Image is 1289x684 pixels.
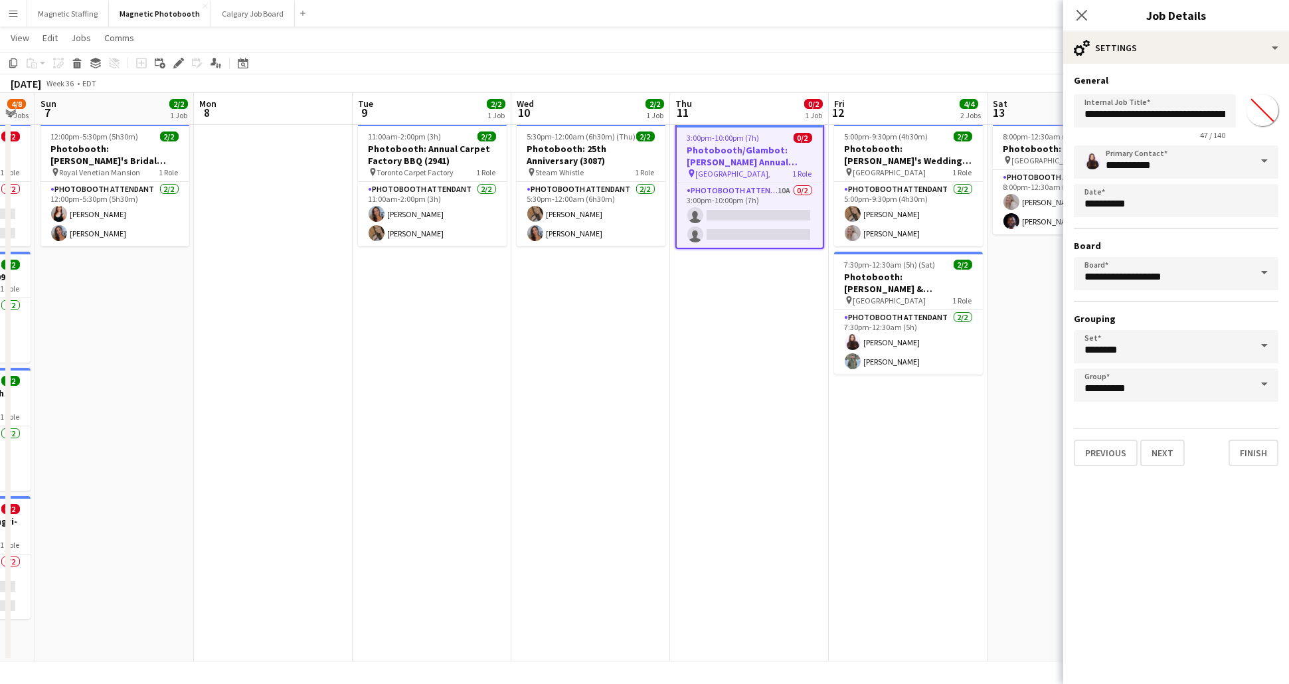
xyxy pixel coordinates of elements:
span: 7 [39,105,56,120]
app-job-card: 8:00pm-12:30am (4h30m) (Sun)2/2Photobooth: Wedding [GEOGRAPHIC_DATA]1 RolePhotobooth Attendant2/2... [993,124,1142,234]
button: Magnetic Photobooth [109,1,211,27]
a: View [5,29,35,46]
div: EDT [82,78,96,88]
span: 4/8 [7,99,26,109]
span: 1 Role [953,296,972,305]
span: 11 [673,105,692,120]
span: [GEOGRAPHIC_DATA] [1012,155,1085,165]
span: 1 Role [793,169,812,179]
app-job-card: 11:00am-2:00pm (3h)2/2Photobooth: Annual Carpet Factory BBQ (2941) Toronto Carpet Factory1 RolePh... [358,124,507,246]
div: 7:30pm-12:30am (5h) (Sat)2/2Photobooth: [PERSON_NAME] & [PERSON_NAME]'s Wedding (3118) [GEOGRAPHI... [834,252,983,375]
span: 2/2 [1,260,20,270]
app-card-role: Photobooth Attendant2/25:00pm-9:30pm (4h30m)[PERSON_NAME][PERSON_NAME] [834,182,983,246]
div: 1 Job [646,110,663,120]
app-job-card: 5:30pm-12:00am (6h30m) (Thu)2/2Photobooth: 25th Anniversary (3087) Steam Whistle1 RolePhotobooth ... [517,124,665,246]
span: 2/2 [954,131,972,141]
span: Jobs [71,32,91,44]
span: 2/2 [169,99,188,109]
span: Wed [517,98,534,110]
app-job-card: 3:00pm-10:00pm (7h)0/2Photobooth/Glambot: [PERSON_NAME] Annual Campaign Launch [GEOGRAPHIC_DATA],... [675,124,824,249]
span: Comms [104,32,134,44]
button: Next [1140,440,1185,466]
a: Edit [37,29,63,46]
h3: Photobooth: Annual Carpet Factory BBQ (2941) [358,143,507,167]
span: 1 Role [1,167,20,177]
button: Calgary Job Board [211,1,295,27]
span: 2/2 [477,131,496,141]
h3: Photobooth: [PERSON_NAME] & [PERSON_NAME]'s Wedding (3118) [834,271,983,295]
span: [GEOGRAPHIC_DATA], [696,169,771,179]
span: Sun [41,98,56,110]
span: 2/2 [636,131,655,141]
div: 2 Jobs [960,110,981,120]
app-job-card: 12:00pm-5:30pm (5h30m)2/2Photobooth: [PERSON_NAME]'s Bridal Shower Royal Venetian Mansion1 RolePh... [41,124,189,246]
span: 2/2 [954,260,972,270]
span: 8:00pm-12:30am (4h30m) (Sun) [1003,131,1112,141]
span: 1 Role [1,412,20,422]
span: 2/2 [1,376,20,386]
h3: Photobooth: [PERSON_NAME]'s Wedding (2954) [834,143,983,167]
span: 2/2 [645,99,664,109]
span: 1 Role [1,284,20,294]
app-card-role: Photobooth Attendant2/28:00pm-12:30am (4h30m)[PERSON_NAME][PERSON_NAME] [993,170,1142,234]
span: 2/2 [160,131,179,141]
span: Week 36 [44,78,77,88]
span: 12:00pm-5:30pm (5h30m) [51,131,139,141]
h3: Photobooth: Wedding [993,143,1142,155]
app-card-role: Photobooth Attendant10A0/23:00pm-10:00pm (7h) [677,183,823,248]
span: 0/2 [1,504,20,514]
span: 4/4 [960,99,978,109]
div: 4 Jobs [8,110,29,120]
a: Comms [99,29,139,46]
span: 5:00pm-9:30pm (4h30m) [845,131,928,141]
span: 47 / 140 [1189,130,1236,140]
span: Edit [43,32,58,44]
div: 1 Job [487,110,505,120]
span: 1 Role [477,167,496,177]
span: 3:00pm-10:00pm (7h) [687,133,760,143]
div: 1 Job [170,110,187,120]
span: [GEOGRAPHIC_DATA] [853,296,926,305]
h3: Photobooth: [PERSON_NAME]'s Bridal Shower [41,143,189,167]
app-card-role: Photobooth Attendant2/25:30pm-12:00am (6h30m)[PERSON_NAME][PERSON_NAME] [517,182,665,246]
span: 1 Role [953,167,972,177]
h3: General [1074,74,1278,86]
app-card-role: Photobooth Attendant2/212:00pm-5:30pm (5h30m)[PERSON_NAME][PERSON_NAME] [41,182,189,246]
app-card-role: Photobooth Attendant2/27:30pm-12:30am (5h)[PERSON_NAME][PERSON_NAME] [834,310,983,375]
span: Mon [199,98,216,110]
span: Thu [675,98,692,110]
span: [GEOGRAPHIC_DATA] [853,167,926,177]
span: 11:00am-2:00pm (3h) [369,131,442,141]
span: 10 [515,105,534,120]
app-job-card: 5:00pm-9:30pm (4h30m)2/2Photobooth: [PERSON_NAME]'s Wedding (2954) [GEOGRAPHIC_DATA]1 RolePhotobo... [834,124,983,246]
span: 1 Role [159,167,179,177]
h3: Job Details [1063,7,1289,24]
h3: Photobooth/Glambot: [PERSON_NAME] Annual Campaign Launch [677,144,823,168]
span: 8 [197,105,216,120]
span: 2/2 [487,99,505,109]
span: Tue [358,98,373,110]
div: [DATE] [11,77,41,90]
span: 0/2 [804,99,823,109]
span: 12 [832,105,845,120]
span: Fri [834,98,845,110]
span: Steam Whistle [536,167,584,177]
div: 1 Job [805,110,822,120]
a: Jobs [66,29,96,46]
h3: Photobooth: 25th Anniversary (3087) [517,143,665,167]
span: 5:30pm-12:00am (6h30m) (Thu) [527,131,636,141]
span: Royal Venetian Mansion [60,167,141,177]
button: Finish [1229,440,1278,466]
span: Toronto Carpet Factory [377,167,454,177]
span: View [11,32,29,44]
span: 13 [991,105,1007,120]
h3: Grouping [1074,313,1278,325]
button: Previous [1074,440,1138,466]
button: Magnetic Staffing [27,1,109,27]
span: 9 [356,105,373,120]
